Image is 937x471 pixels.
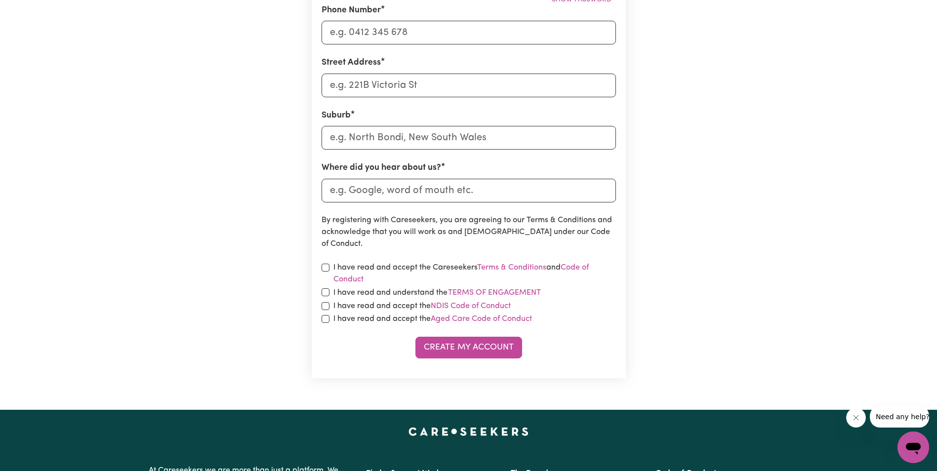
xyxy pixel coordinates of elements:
iframe: Button to launch messaging window [897,432,929,463]
iframe: Message from company [870,406,929,428]
a: Code of Conduct [333,264,589,283]
button: Create My Account [415,337,522,358]
a: Terms & Conditions [477,264,546,272]
label: Street Address [322,56,381,69]
span: Need any help? [6,7,60,15]
label: I have read and understand the [333,286,541,299]
input: e.g. North Bondi, New South Wales [322,126,616,150]
a: NDIS Code of Conduct [431,302,511,310]
input: e.g. 221B Victoria St [322,74,616,97]
button: I have read and understand the [448,286,541,299]
iframe: Close message [846,408,866,428]
a: Aged Care Code of Conduct [431,315,532,323]
input: e.g. Google, word of mouth etc. [322,179,616,202]
label: Where did you hear about us? [322,161,441,174]
p: By registering with Careseekers, you are agreeing to our Terms & Conditions and acknowledge that ... [322,214,616,250]
label: Suburb [322,109,351,122]
input: e.g. 0412 345 678 [322,21,616,44]
label: I have read and accept the [333,313,532,325]
label: I have read and accept the [333,300,511,312]
label: I have read and accept the Careseekers and [333,262,616,285]
label: Phone Number [322,4,381,17]
a: Careseekers home page [408,428,529,435]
